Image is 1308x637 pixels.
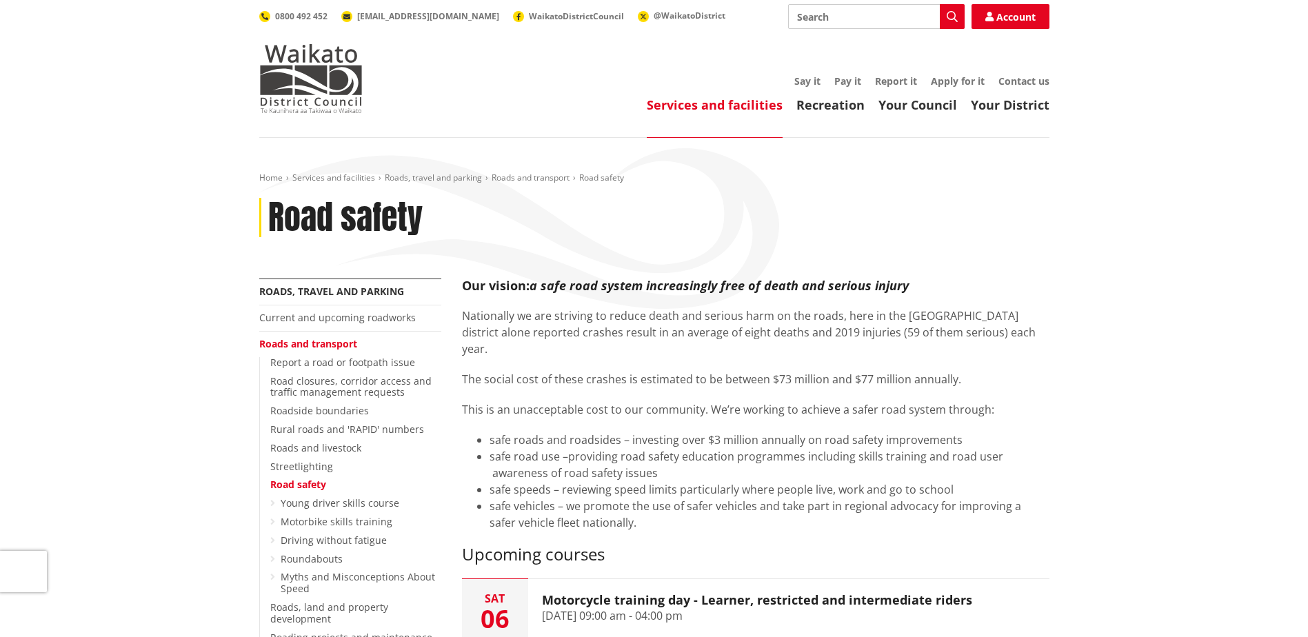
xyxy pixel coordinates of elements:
strong: : [526,277,530,294]
p: The social cost of these crashes is estimated to be between $73 million and $77 million annually. [462,371,1049,387]
span: @WaikatoDistrict [654,10,725,21]
span: 0800 492 452 [275,10,328,22]
a: Apply for it [931,74,985,88]
li: safe speeds – reviewing speed limits particularly where people live, work and go to school [490,481,1049,498]
a: Report a road or footpath issue [270,356,415,369]
li: safe vehicles – we promote the use of safer vehicles and take part in regional advocacy for impro... [490,498,1049,531]
a: Motorbike skills training [281,515,392,528]
a: Roads, travel and parking [385,172,482,183]
div: Sat [462,593,528,604]
a: Roundabouts [281,552,343,565]
a: Current and upcoming roadworks [259,311,416,324]
a: Roads and transport [259,337,357,350]
a: Roadside boundaries [270,404,369,417]
a: WaikatoDistrictCouncil [513,10,624,22]
a: Road closures, corridor access and traffic management requests [270,374,432,399]
time: [DATE] 09:00 am - 04:00 pm [542,608,683,623]
a: Driving without fatigue [281,534,387,547]
a: Roads, travel and parking [259,285,404,298]
span: [EMAIL_ADDRESS][DOMAIN_NAME] [357,10,499,22]
a: Services and facilities [647,97,783,113]
a: Your District [971,97,1049,113]
li: safe roads and roadsides – investing over $3 million annually on road safety improvements [490,432,1049,448]
a: Say it [794,74,821,88]
p: Nationally we are striving to reduce death and serious harm on the roads, here in the [GEOGRAPHIC... [462,307,1049,357]
li: safe road use –providing road safety education programmes including skills training and road user... [490,448,1049,481]
a: 0800 492 452 [259,10,328,22]
a: Home [259,172,283,183]
a: Young driver skills course [281,496,399,509]
a: Services and facilities [292,172,375,183]
a: [EMAIL_ADDRESS][DOMAIN_NAME] [341,10,499,22]
a: Roads, land and property development [270,600,388,625]
em: a safe road system increasingly free of death and serious injury [530,277,909,294]
a: Rural roads and 'RAPID' numbers [270,423,424,436]
a: Report it [875,74,917,88]
div: 06 [462,607,528,631]
span: WaikatoDistrictCouncil [529,10,624,22]
a: @WaikatoDistrict [638,10,725,21]
h1: Road safety [268,198,423,238]
a: Roads and livestock [270,441,361,454]
a: Streetlighting [270,460,333,473]
p: This is an unacceptable cost to our community. We’re working to achieve a safer road system through: [462,401,1049,418]
img: Waikato District Council - Te Kaunihera aa Takiwaa o Waikato [259,44,363,113]
a: Account [972,4,1049,29]
h3: Motorcycle training day - Learner, restricted and intermediate riders [542,593,972,608]
a: Your Council [878,97,957,113]
a: Contact us [998,74,1049,88]
input: Search input [788,4,965,29]
nav: breadcrumb [259,172,1049,184]
a: Pay it [834,74,861,88]
a: Myths and Misconceptions About Speed [281,570,435,595]
span: Road safety [579,172,624,183]
h3: Upcoming courses [462,545,1049,565]
a: Roads and transport [492,172,570,183]
a: Road safety [270,478,326,491]
a: Recreation [796,97,865,113]
strong: Our vision [462,277,526,294]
